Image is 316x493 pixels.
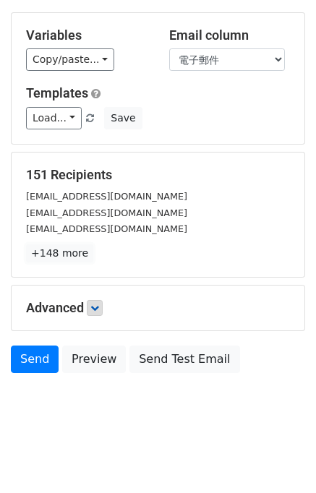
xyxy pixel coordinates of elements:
button: Save [104,107,142,129]
a: Templates [26,85,88,100]
a: Load... [26,107,82,129]
div: 聊天小工具 [244,424,316,493]
a: Send Test Email [129,346,239,373]
h5: Email column [169,27,291,43]
a: Copy/paste... [26,48,114,71]
small: [EMAIL_ADDRESS][DOMAIN_NAME] [26,207,187,218]
h5: 151 Recipients [26,167,290,183]
h5: Advanced [26,300,290,316]
a: Preview [62,346,126,373]
small: [EMAIL_ADDRESS][DOMAIN_NAME] [26,223,187,234]
h5: Variables [26,27,148,43]
small: [EMAIL_ADDRESS][DOMAIN_NAME] [26,191,187,202]
a: +148 more [26,244,93,262]
iframe: Chat Widget [244,424,316,493]
a: Send [11,346,59,373]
